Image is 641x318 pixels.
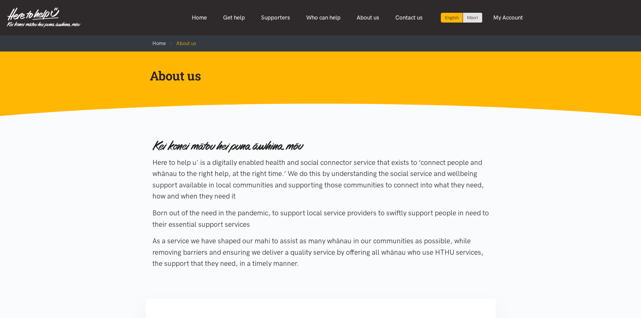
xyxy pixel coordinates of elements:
[152,40,166,46] a: Home
[441,13,483,23] div: Language toggle
[463,13,482,23] a: Switch to Te Reo Māori
[215,10,253,25] a: Get help
[152,157,489,202] p: Here to help u' is a digitally enabled health and social connector service that exists to ‘connec...
[152,235,489,269] p: As a service we have shaped our mahi to assist as many whānau in our communities as possible, whi...
[150,68,481,84] h1: About us
[485,10,531,25] a: My Account
[166,39,196,47] li: About us
[387,10,431,25] a: Contact us
[152,207,489,230] p: Born out of the need in the pandemic, to support local service providers to swiftly support peopl...
[253,10,298,25] a: Supporters
[298,10,349,25] a: Who can help
[441,13,463,23] div: Current language
[184,10,215,25] a: Home
[7,7,80,28] img: Home
[349,10,387,25] a: About us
